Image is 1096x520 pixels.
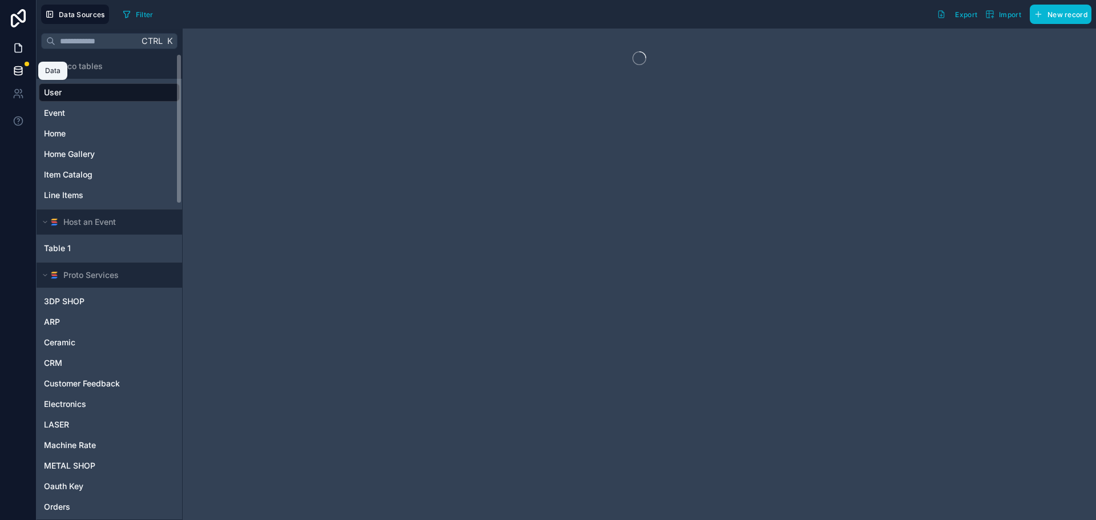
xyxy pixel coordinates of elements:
[999,10,1021,19] span: Import
[955,10,977,19] span: Export
[118,6,158,23] button: Filter
[1030,5,1091,24] button: New record
[981,5,1025,24] button: Import
[45,66,61,75] div: Data
[136,10,154,19] span: Filter
[1025,5,1091,24] a: New record
[1047,10,1087,19] span: New record
[933,5,981,24] button: Export
[166,37,174,45] span: K
[59,10,105,19] span: Data Sources
[41,5,109,24] button: Data Sources
[140,34,164,48] span: Ctrl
